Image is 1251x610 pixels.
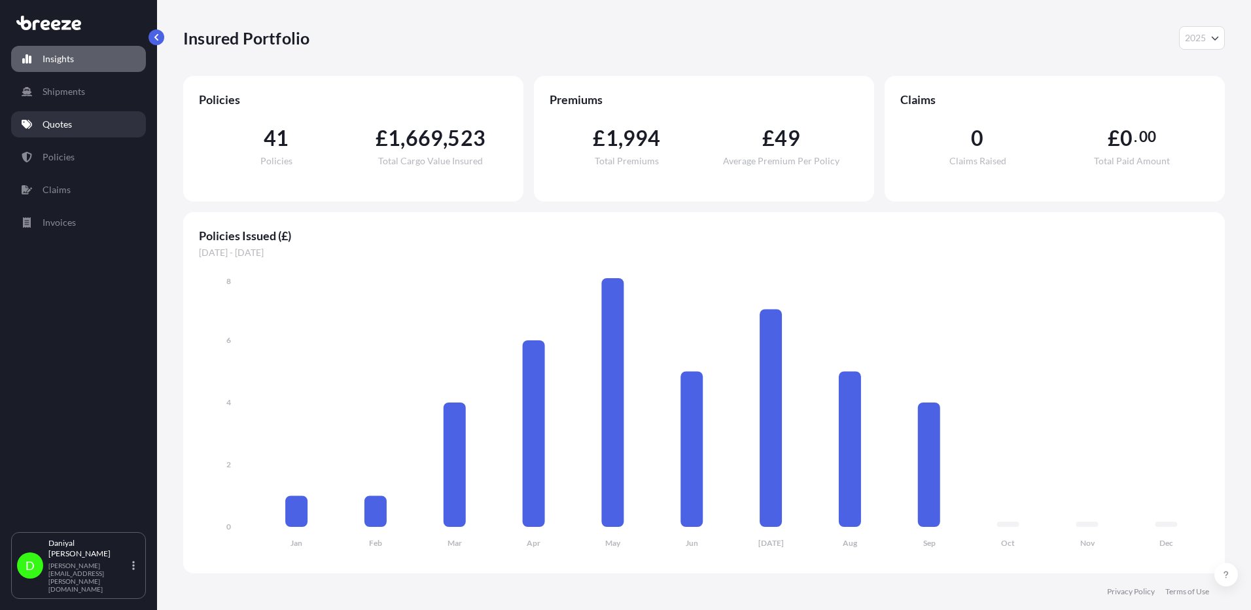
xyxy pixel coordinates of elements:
tspan: Jun [686,538,698,548]
span: 1 [388,128,400,149]
span: 2025 [1185,31,1206,45]
span: 49 [775,128,800,149]
tspan: Aug [843,538,858,548]
a: Shipments [11,79,146,105]
span: [DATE] - [DATE] [199,246,1209,259]
span: 994 [623,128,661,149]
tspan: Dec [1159,538,1173,548]
span: 1 [606,128,618,149]
p: Daniyal [PERSON_NAME] [48,538,130,559]
p: [PERSON_NAME][EMAIL_ADDRESS][PERSON_NAME][DOMAIN_NAME] [48,562,130,593]
tspan: 8 [226,276,231,286]
span: 523 [448,128,485,149]
span: Total Paid Amount [1094,156,1170,166]
span: Policies [260,156,292,166]
span: Claims [900,92,1209,107]
p: Claims [43,183,71,196]
a: Claims [11,177,146,203]
a: Policies [11,144,146,170]
tspan: 4 [226,397,231,407]
tspan: Nov [1080,538,1095,548]
span: £ [1108,128,1120,149]
tspan: Apr [527,538,540,548]
span: 0 [971,128,983,149]
span: , [618,128,623,149]
a: Terms of Use [1165,586,1209,597]
p: Quotes [43,118,72,131]
p: Invoices [43,216,76,229]
span: Premiums [550,92,858,107]
span: Average Premium Per Policy [723,156,839,166]
tspan: 0 [226,522,231,531]
a: Insights [11,46,146,72]
span: Policies Issued (£) [199,228,1209,243]
span: £ [376,128,388,149]
tspan: Mar [448,538,462,548]
span: Total Cargo Value Insured [378,156,483,166]
a: Quotes [11,111,146,137]
a: Invoices [11,209,146,236]
span: £ [762,128,775,149]
button: Year Selector [1179,26,1225,50]
span: 00 [1139,132,1156,142]
tspan: 6 [226,335,231,345]
tspan: Feb [369,538,382,548]
span: , [400,128,405,149]
tspan: Sep [923,538,936,548]
span: 41 [264,128,289,149]
span: . [1134,132,1137,142]
tspan: May [605,538,621,548]
p: Insured Portfolio [183,27,309,48]
span: 669 [406,128,444,149]
tspan: [DATE] [758,538,784,548]
a: Privacy Policy [1107,586,1155,597]
p: Insights [43,52,74,65]
span: Policies [199,92,508,107]
span: Claims Raised [949,156,1006,166]
tspan: Jan [291,538,302,548]
span: £ [593,128,605,149]
p: Policies [43,151,75,164]
span: Total Premiums [595,156,659,166]
span: , [443,128,448,149]
p: Shipments [43,85,85,98]
tspan: Oct [1001,538,1015,548]
tspan: 2 [226,459,231,469]
span: D [26,559,35,572]
span: 0 [1120,128,1133,149]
